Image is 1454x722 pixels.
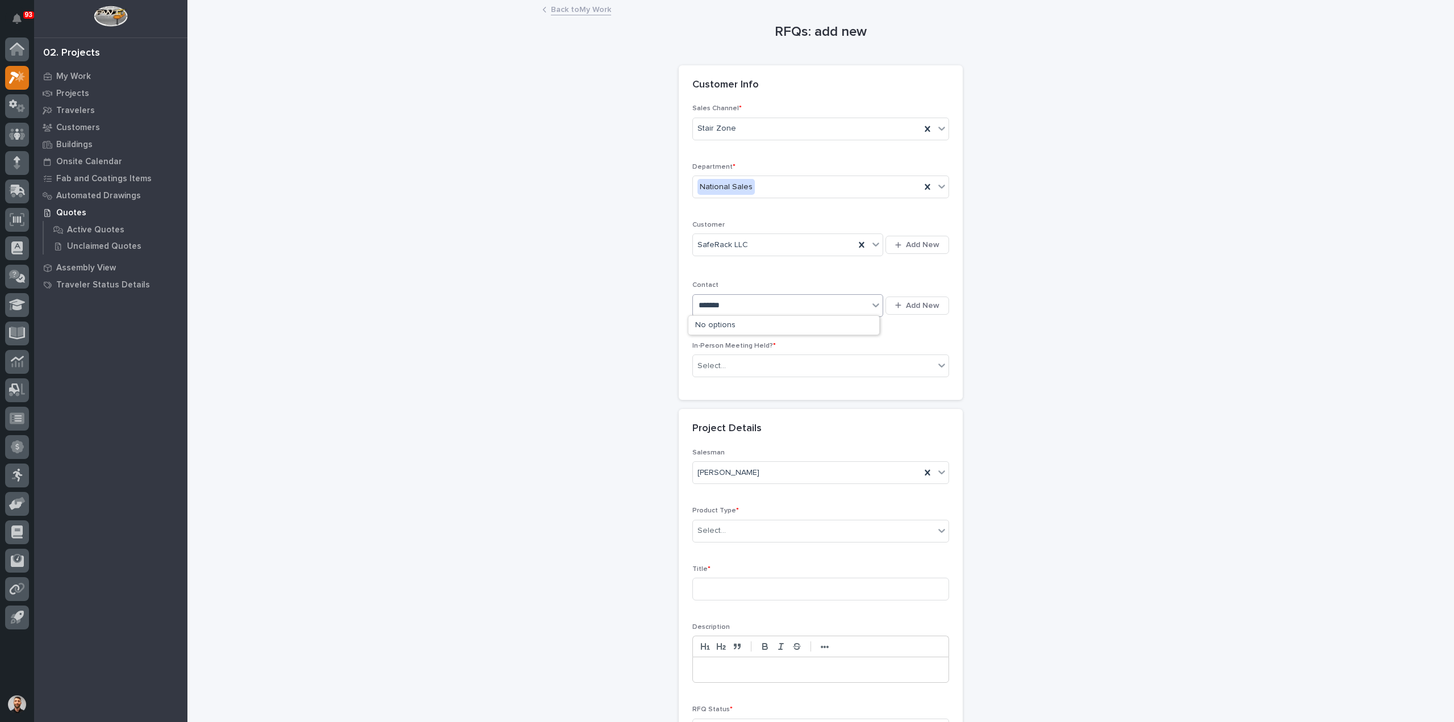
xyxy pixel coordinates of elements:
span: Salesman [692,449,725,456]
a: Back toMy Work [551,2,611,15]
a: Buildings [34,136,187,153]
span: Description [692,624,730,631]
span: Customer [692,222,725,228]
a: Traveler Status Details [34,276,187,293]
div: Notifications93 [14,14,29,32]
span: Department [692,164,736,170]
span: Sales Channel [692,105,742,112]
a: Customers [34,119,187,136]
p: Assembly View [56,263,116,273]
a: Fab and Coatings Items [34,170,187,187]
p: Active Quotes [67,225,124,235]
span: Contact [692,282,718,289]
span: Product Type [692,507,739,514]
a: Automated Drawings [34,187,187,204]
p: Buildings [56,140,93,150]
h1: RFQs: add new [679,24,963,40]
p: Fab and Coatings Items [56,174,152,184]
span: [PERSON_NAME] [697,467,759,479]
p: Customers [56,123,100,133]
button: ••• [817,640,833,653]
span: Stair Zone [697,123,736,135]
a: Quotes [34,204,187,221]
p: Onsite Calendar [56,157,122,167]
div: Select... [697,525,726,537]
h2: Project Details [692,423,762,435]
span: RFQ Status [692,706,733,713]
p: Projects [56,89,89,99]
a: Projects [34,85,187,102]
a: Active Quotes [44,222,187,237]
div: Select... [697,360,726,372]
a: Travelers [34,102,187,119]
p: Traveler Status Details [56,280,150,290]
span: Title [692,566,711,573]
div: No options [688,316,879,335]
button: Add New [885,297,949,315]
button: Notifications [5,7,29,31]
a: Assembly View [34,259,187,276]
p: Unclaimed Quotes [67,241,141,252]
span: SafeRack LLC [697,239,748,251]
a: Onsite Calendar [34,153,187,170]
strong: ••• [821,642,829,652]
button: users-avatar [5,692,29,716]
img: Workspace Logo [94,6,127,27]
p: 93 [25,11,32,19]
span: Add New [906,240,939,250]
p: My Work [56,72,91,82]
p: Quotes [56,208,86,218]
span: Add New [906,301,939,311]
p: Travelers [56,106,95,116]
h2: Customer Info [692,79,759,91]
div: National Sales [697,179,755,195]
div: 02. Projects [43,47,100,60]
a: Unclaimed Quotes [44,238,187,254]
a: My Work [34,68,187,85]
p: Automated Drawings [56,191,141,201]
span: In-Person Meeting Held? [692,343,776,349]
button: Add New [885,236,949,254]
